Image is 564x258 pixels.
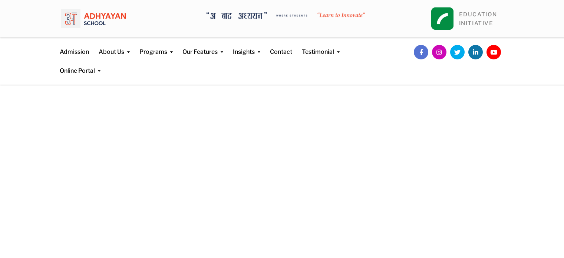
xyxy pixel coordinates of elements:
[270,37,292,56] a: Contact
[182,37,223,56] a: Our Features
[99,37,130,56] a: About Us
[459,11,497,27] a: EDUCATIONINITIATIVE
[60,56,100,75] a: Online Portal
[61,6,126,32] img: logo
[233,37,260,56] a: Insights
[60,37,89,56] a: Admission
[139,37,173,56] a: Programs
[207,12,365,19] img: A Bata Adhyayan where students learn to Innovate
[431,7,453,30] img: square_leapfrog
[302,37,340,56] a: Testimonial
